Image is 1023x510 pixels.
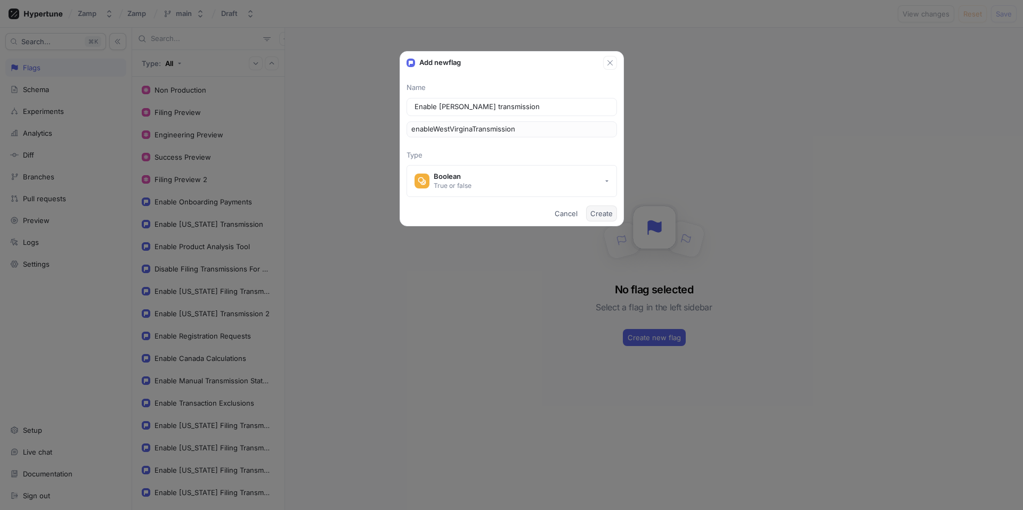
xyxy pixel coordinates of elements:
[407,150,617,161] p: Type
[434,181,472,190] div: True or false
[434,172,472,181] div: Boolean
[550,205,582,221] button: Cancel
[407,165,617,197] button: BooleanTrue or false
[586,205,617,221] button: Create
[555,210,578,217] span: Cancel
[419,57,461,68] p: Add new flag
[415,102,609,112] input: Enter a name for this flag
[407,83,617,93] p: Name
[590,210,613,217] span: Create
